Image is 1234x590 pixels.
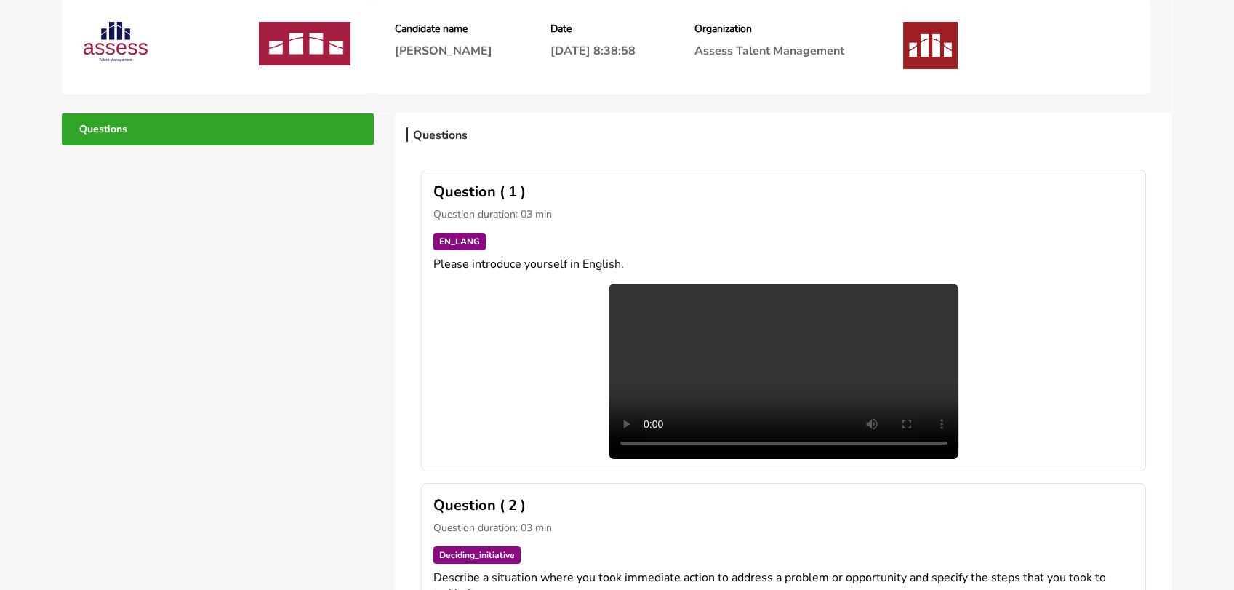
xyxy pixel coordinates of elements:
[409,124,471,147] h3: Questions
[433,182,1134,202] h3: َQuestion ( 1 )
[62,113,374,145] a: Questions
[550,43,636,59] p: [DATE] 8:38:58
[394,22,492,36] h3: Candidate name
[394,43,492,59] p: [PERSON_NAME]
[903,22,958,69] img: Organization logo
[433,233,486,250] span: EN_LANG
[84,22,148,62] img: AssessLogoo.svg
[433,207,1134,221] p: Question duration: 03 min
[550,22,636,36] h3: Date
[259,22,353,65] img: 346df330-fa85-11ef-9f4b-af89c9ee8348_ASSESS%20One-way%20Interview%20Detailed
[433,521,1134,535] p: Question duration: 03 min
[433,495,1134,515] h3: َQuestion ( 2 )
[694,22,844,36] h3: Organization
[433,256,1134,272] h4: Please introduce yourself in English.
[433,546,521,564] span: Deciding_initiative
[694,43,844,59] p: Assess Talent Management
